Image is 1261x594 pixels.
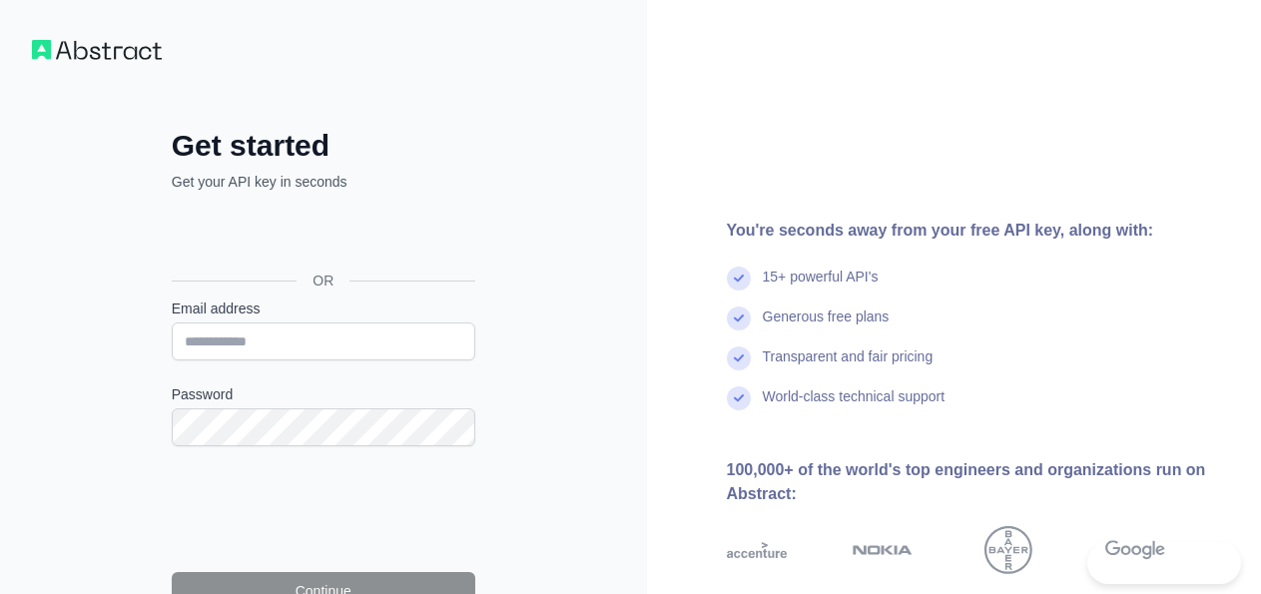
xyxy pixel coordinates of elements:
[172,384,475,404] label: Password
[763,267,879,306] div: 15+ powerful API's
[162,214,481,258] iframe: Sign in with Google Button
[727,458,1230,506] div: 100,000+ of the world's top engineers and organizations run on Abstract:
[853,526,913,574] img: nokia
[727,386,751,410] img: check mark
[984,526,1032,574] img: bayer
[727,306,751,330] img: check mark
[172,172,475,192] p: Get your API key in seconds
[763,306,890,346] div: Generous free plans
[172,128,475,164] h2: Get started
[727,219,1230,243] div: You're seconds away from your free API key, along with:
[763,346,934,386] div: Transparent and fair pricing
[297,271,349,291] span: OR
[1105,526,1165,574] img: google
[172,214,471,258] div: Sign in with Google. Opens in new tab
[727,526,787,574] img: accenture
[727,267,751,291] img: check mark
[172,470,475,548] iframe: reCAPTCHA
[1087,542,1241,584] iframe: Toggle Customer Support
[763,386,946,426] div: World-class technical support
[172,298,475,318] label: Email address
[727,346,751,370] img: check mark
[32,40,162,60] img: Workflow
